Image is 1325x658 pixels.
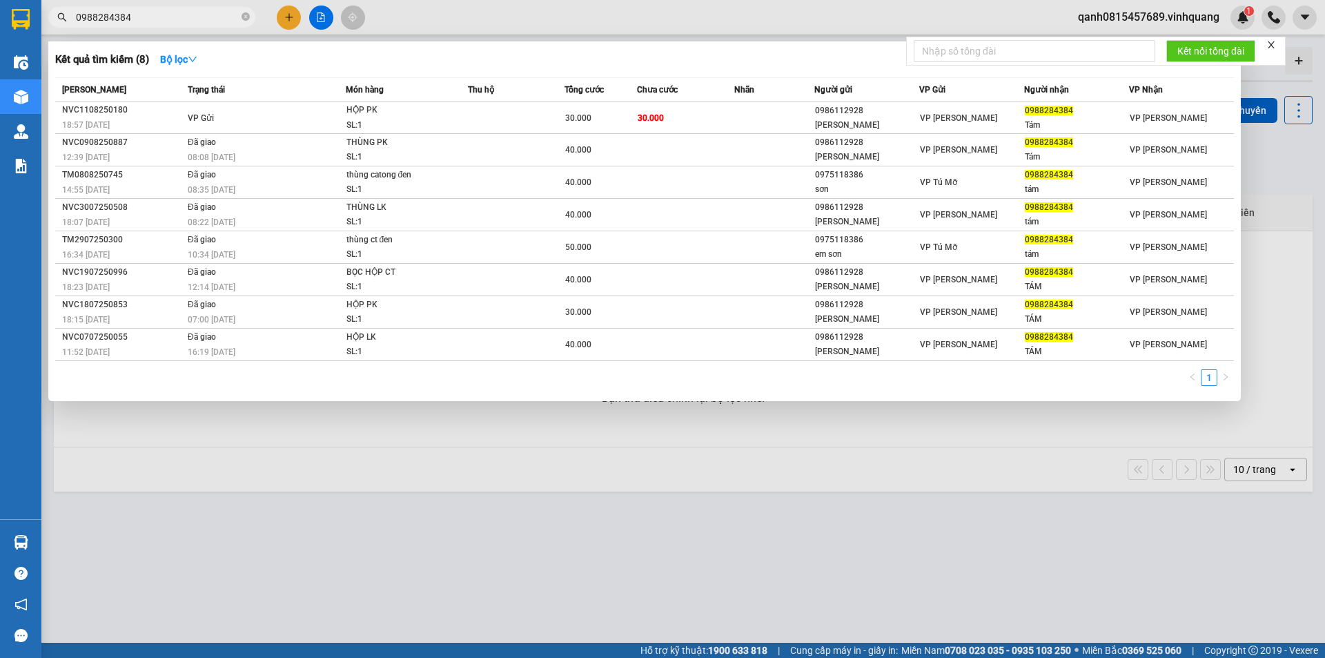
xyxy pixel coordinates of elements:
[76,10,239,25] input: Tìm tên, số ĐT hoặc mã đơn
[1177,43,1244,59] span: Kết nối tổng đài
[815,298,919,312] div: 0986112928
[346,330,450,345] div: HỘP LK
[14,55,28,70] img: warehouse-icon
[188,137,216,147] span: Đã giao
[188,235,216,244] span: Đã giao
[62,265,184,280] div: NVC1907250996
[188,85,225,95] span: Trạng thái
[815,135,919,150] div: 0986112928
[1129,85,1163,95] span: VP Nhận
[346,200,450,215] div: THÙNG LK
[1025,215,1128,229] div: tám
[188,113,214,123] span: VP Gửi
[188,267,216,277] span: Đã giao
[815,330,919,345] div: 0986112928
[242,11,250,24] span: close-circle
[815,150,919,164] div: [PERSON_NAME]
[346,312,450,327] div: SL: 1
[815,168,919,182] div: 0975118386
[188,217,235,227] span: 08:22 [DATE]
[188,153,235,162] span: 08:08 [DATE]
[346,247,450,262] div: SL: 1
[55,52,149,67] h3: Kết quả tìm kiếm ( 8 )
[62,103,184,117] div: NVC1108250180
[565,85,604,95] span: Tổng cước
[1201,370,1217,385] a: 1
[565,242,591,252] span: 50.000
[637,85,678,95] span: Chưa cước
[188,250,235,260] span: 10:34 [DATE]
[14,90,28,104] img: warehouse-icon
[346,118,450,133] div: SL: 1
[1025,170,1073,180] span: 0988284384
[815,200,919,215] div: 0986112928
[815,247,919,262] div: em sơn
[1188,373,1197,381] span: left
[62,250,110,260] span: 16:34 [DATE]
[346,150,450,165] div: SL: 1
[62,217,110,227] span: 18:07 [DATE]
[14,629,28,642] span: message
[1025,202,1073,212] span: 0988284384
[815,345,919,359] div: [PERSON_NAME]
[1201,369,1217,386] li: 1
[188,202,216,212] span: Đã giao
[1130,145,1207,155] span: VP [PERSON_NAME]
[62,347,110,357] span: 11:52 [DATE]
[1025,332,1073,342] span: 0988284384
[62,153,110,162] span: 12:39 [DATE]
[565,275,591,284] span: 40.000
[242,12,250,21] span: close-circle
[914,40,1155,62] input: Nhập số tổng đài
[1184,369,1201,386] li: Previous Page
[188,347,235,357] span: 16:19 [DATE]
[62,120,110,130] span: 18:57 [DATE]
[62,185,110,195] span: 14:55 [DATE]
[1025,118,1128,133] div: Tám
[14,124,28,139] img: warehouse-icon
[12,9,30,30] img: logo-vxr
[1130,242,1207,252] span: VP [PERSON_NAME]
[188,170,216,180] span: Đã giao
[346,103,450,118] div: HỘP PK
[815,182,919,197] div: sơn
[815,118,919,133] div: [PERSON_NAME]
[62,233,184,247] div: TM2907250300
[188,55,197,64] span: down
[1130,177,1207,187] span: VP [PERSON_NAME]
[1130,113,1207,123] span: VP [PERSON_NAME]
[734,85,754,95] span: Nhãn
[149,48,208,70] button: Bộ lọcdown
[346,168,450,183] div: thùng catong đen
[188,332,216,342] span: Đã giao
[815,280,919,294] div: [PERSON_NAME]
[1184,369,1201,386] button: left
[1166,40,1255,62] button: Kết nối tổng đài
[1025,345,1128,359] div: TÁM
[1130,340,1207,349] span: VP [PERSON_NAME]
[814,85,852,95] span: Người gửi
[920,145,997,155] span: VP [PERSON_NAME]
[188,185,235,195] span: 08:35 [DATE]
[346,215,450,230] div: SL: 1
[1217,369,1234,386] button: right
[565,177,591,187] span: 40.000
[1130,307,1207,317] span: VP [PERSON_NAME]
[1130,275,1207,284] span: VP [PERSON_NAME]
[920,113,997,123] span: VP [PERSON_NAME]
[815,265,919,280] div: 0986112928
[346,182,450,197] div: SL: 1
[346,85,384,95] span: Món hàng
[565,340,591,349] span: 40.000
[1025,150,1128,164] div: Tám
[346,280,450,295] div: SL: 1
[14,567,28,580] span: question-circle
[565,113,591,123] span: 30.000
[346,265,450,280] div: BỌC HỘP CT
[160,54,197,65] strong: Bộ lọc
[565,145,591,155] span: 40.000
[1024,85,1069,95] span: Người nhận
[815,104,919,118] div: 0986112928
[1266,40,1276,50] span: close
[62,168,184,182] div: TM0808250745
